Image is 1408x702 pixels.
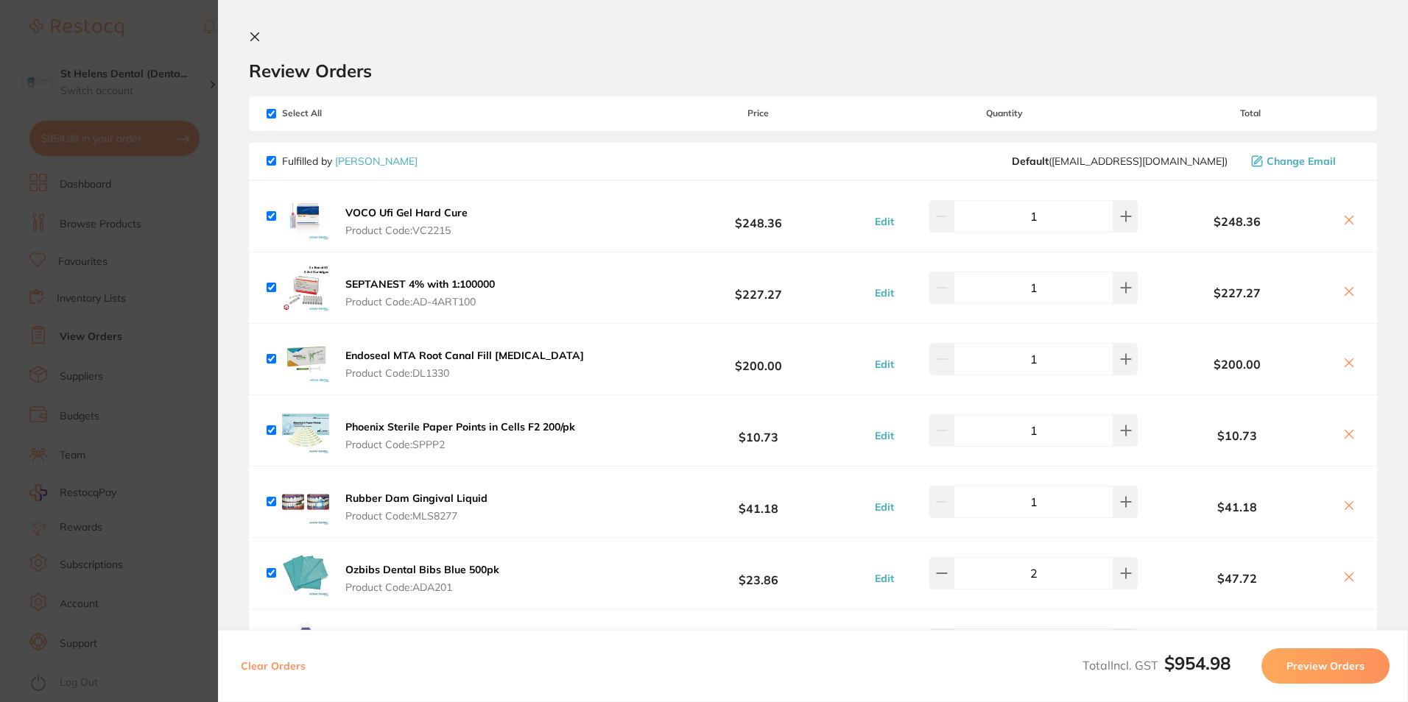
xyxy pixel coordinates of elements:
[341,277,499,308] button: SEPTANEST 4% with 1:100000 Product Code:AD-4ART100
[282,478,329,525] img: aXkxY3Npdw
[345,439,575,450] span: Product Code: SPPP2
[341,206,472,237] button: VOCO Ufi Gel Hard Cure Product Code:VC2215
[870,358,898,371] button: Edit
[870,429,898,442] button: Edit
[1141,500,1333,514] b: $41.18
[1141,572,1333,585] b: $47.72
[345,296,495,308] span: Product Code: AD-4ART100
[649,202,867,230] b: $248.36
[1164,652,1231,674] b: $954.98
[649,559,867,586] b: $23.86
[1012,155,1228,167] span: save@adamdental.com.au
[345,349,584,362] b: Endoseal MTA Root Canal Fill [MEDICAL_DATA]
[649,108,867,118] span: Price
[282,621,329,668] img: NmNrNmp4Zg
[282,407,329,454] img: b3RuY2YyMg
[870,572,898,585] button: Edit
[282,336,329,383] img: cXgzNWhmcg
[282,550,329,597] img: ZWxncXdhYg
[867,108,1141,118] span: Quantity
[1141,358,1333,371] b: $200.00
[1083,658,1231,673] span: Total Incl. GST
[345,206,468,219] b: VOCO Ufi Gel Hard Cure
[1267,155,1336,167] span: Change Email
[649,345,867,372] b: $200.00
[341,563,504,594] button: Ozbibs Dental Bibs Blue 500pk Product Code:ADA201
[282,264,329,311] img: bzduYnU5dA
[1247,155,1359,168] button: Change Email
[267,108,414,118] span: Select All
[345,367,584,379] span: Product Code: DL1330
[345,224,468,236] span: Product Code: VC2215
[649,274,867,301] b: $227.27
[870,500,898,514] button: Edit
[341,492,492,522] button: Rubber Dam Gingival Liquid Product Code:MLS8277
[345,510,487,522] span: Product Code: MLS8277
[345,420,575,433] b: Phoenix Sterile Paper Points in Cells F2 200/pk
[282,193,329,240] img: OHJseGU3aw
[1141,429,1333,442] b: $10.73
[870,215,898,228] button: Edit
[1012,155,1049,168] b: Default
[335,155,418,168] a: [PERSON_NAME]
[282,155,418,167] p: Fulfilled by
[870,286,898,299] button: Edit
[249,60,1377,82] h2: Review Orders
[341,349,588,380] button: Endoseal MTA Root Canal Fill [MEDICAL_DATA] Product Code:DL1330
[341,420,580,451] button: Phoenix Sterile Paper Points in Cells F2 200/pk Product Code:SPPP2
[649,416,867,444] b: $10.73
[345,277,495,291] b: SEPTANEST 4% with 1:100000
[236,648,310,684] button: Clear Orders
[1141,215,1333,228] b: $248.36
[345,581,499,593] span: Product Code: ADA201
[345,563,499,576] b: Ozbibs Dental Bibs Blue 500pk
[1141,108,1359,118] span: Total
[649,488,867,515] b: $41.18
[345,492,487,505] b: Rubber Dam Gingival Liquid
[1261,648,1390,684] button: Preview Orders
[1141,286,1333,299] b: $227.27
